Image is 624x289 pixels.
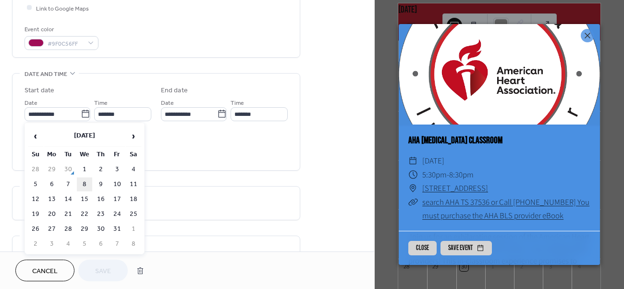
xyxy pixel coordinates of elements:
span: Time [94,98,108,108]
button: Close [408,241,437,255]
span: [DATE] [422,154,444,168]
td: 3 [110,163,125,176]
td: 10 [110,177,125,191]
td: 1 [126,222,141,236]
td: 17 [110,192,125,206]
td: 28 [61,222,76,236]
a: search AHA TS 37536 or Call [PHONE_NUMBER] You must purchase the AHA BLS provider eBook [422,197,589,221]
td: 8 [126,237,141,251]
span: Time [231,98,244,108]
div: ​ [408,195,417,209]
td: 7 [61,177,76,191]
span: ‹ [28,126,43,146]
td: 22 [77,207,92,221]
div: Start date [24,86,54,96]
span: - [447,169,449,180]
span: Date [24,98,37,108]
td: 2 [28,237,43,251]
a: AHA [MEDICAL_DATA] Classroom [408,135,502,146]
td: 12 [28,192,43,206]
span: Date [161,98,174,108]
th: Mo [44,148,60,162]
td: 4 [61,237,76,251]
th: Sa [126,148,141,162]
button: Save event [440,241,492,255]
td: 30 [61,163,76,176]
td: 18 [126,192,141,206]
td: 30 [93,222,109,236]
th: Th [93,148,109,162]
td: 8 [77,177,92,191]
span: 5:30pm [422,169,447,180]
span: Link to Google Maps [36,3,89,13]
div: ​ [408,154,417,168]
td: 26 [28,222,43,236]
span: Date and time [24,69,67,79]
td: 29 [77,222,92,236]
td: 4 [126,163,141,176]
td: 11 [126,177,141,191]
td: 9 [93,177,109,191]
td: 7 [110,237,125,251]
td: 15 [77,192,92,206]
td: 27 [44,222,60,236]
span: 8:30pm [449,169,474,180]
td: 28 [28,163,43,176]
td: 20 [44,207,60,221]
th: Fr [110,148,125,162]
span: #9F0C56FF [48,38,83,49]
td: 5 [77,237,92,251]
a: [STREET_ADDRESS] [422,181,488,195]
th: [DATE] [44,126,125,147]
td: 16 [93,192,109,206]
td: 2 [93,163,109,176]
div: Event color [24,25,97,35]
td: 5 [28,177,43,191]
th: Tu [61,148,76,162]
th: Su [28,148,43,162]
td: 6 [44,177,60,191]
div: End date [161,86,188,96]
div: ​ [408,168,417,182]
span: › [126,126,141,146]
th: We [77,148,92,162]
td: 6 [93,237,109,251]
td: 13 [44,192,60,206]
div: ​ [408,181,417,195]
td: 29 [44,163,60,176]
td: 1 [77,163,92,176]
td: 19 [28,207,43,221]
button: Cancel [15,260,74,281]
td: 24 [110,207,125,221]
td: 23 [93,207,109,221]
td: 14 [61,192,76,206]
td: 25 [126,207,141,221]
span: Cancel [32,266,58,276]
td: 31 [110,222,125,236]
td: 3 [44,237,60,251]
td: 21 [61,207,76,221]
